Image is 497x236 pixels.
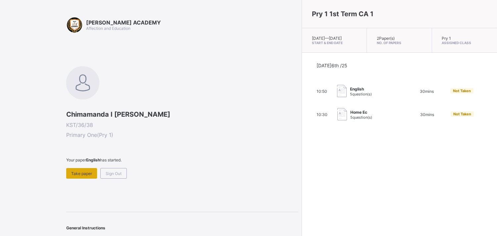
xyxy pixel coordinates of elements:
b: English [86,157,100,162]
span: General Instructions [66,225,105,230]
span: Not Taken [453,88,471,93]
span: Affection and Education [86,26,130,31]
span: Home Ec [350,110,372,115]
span: Your paper has started. [66,157,298,162]
span: Take paper [71,171,92,176]
span: 5 question(s) [350,92,372,96]
span: Pry 1 1st Term CA 1 [312,10,373,18]
span: Chimamanda I [PERSON_NAME] [66,110,298,118]
span: 10:30 [317,112,327,117]
span: Start & End Date [312,41,357,45]
span: KST/36/38 [66,122,298,128]
span: 5 question(s) [350,115,372,120]
span: English [350,87,372,91]
span: [DATE] — [DATE] [312,36,342,41]
span: Assigned Class [442,41,487,45]
img: take_paper.cd97e1aca70de81545fe8e300f84619e.svg [337,108,347,120]
span: 30 mins [420,89,434,94]
span: Sign Out [106,171,122,176]
span: 2 Paper(s) [377,36,395,41]
span: [DATE] 6th /25 [317,63,347,68]
span: 10:50 [317,89,327,94]
span: Not Taken [453,112,471,116]
img: take_paper.cd97e1aca70de81545fe8e300f84619e.svg [337,85,347,97]
span: Pry 1 [442,36,451,41]
span: 30 mins [420,112,434,117]
span: No. of Papers [377,41,422,45]
span: [PERSON_NAME] ACADEMY [86,19,161,26]
span: Primary One ( Pry 1 ) [66,132,298,138]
